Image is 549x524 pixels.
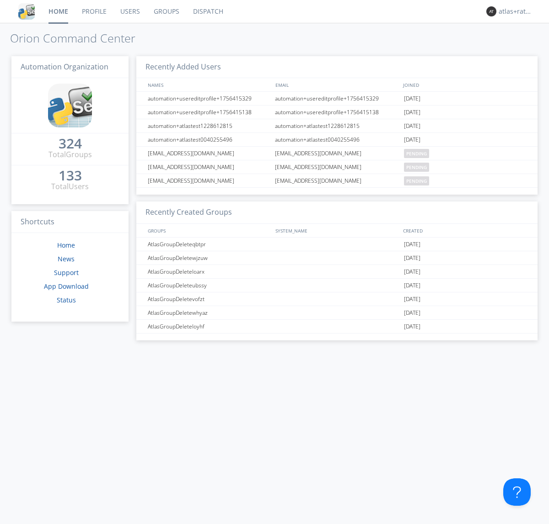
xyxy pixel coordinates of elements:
[58,254,75,263] a: News
[145,78,271,91] div: NAMES
[145,306,272,319] div: AtlasGroupDeletewhyaz
[48,84,92,127] img: cddb5a64eb264b2086981ab96f4c1ba7
[404,163,429,172] span: pending
[401,78,529,91] div: JOINED
[486,6,496,16] img: 373638.png
[145,106,272,119] div: automation+usereditprofile+1756415138
[145,160,272,174] div: [EMAIL_ADDRESS][DOMAIN_NAME]
[404,106,420,119] span: [DATE]
[404,292,420,306] span: [DATE]
[136,279,538,292] a: AtlasGroupDeleteubssy[DATE]
[273,133,402,146] div: automation+atlastest0040255496
[404,279,420,292] span: [DATE]
[404,149,429,158] span: pending
[136,147,538,160] a: [EMAIL_ADDRESS][DOMAIN_NAME][EMAIL_ADDRESS][DOMAIN_NAME]pending
[404,133,420,147] span: [DATE]
[404,92,420,106] span: [DATE]
[136,92,538,106] a: automation+usereditprofile+1756415329automation+usereditprofile+1756415329[DATE]
[145,265,272,278] div: AtlasGroupDeleteloarx
[145,238,272,251] div: AtlasGroupDeleteqbtpr
[136,292,538,306] a: AtlasGroupDeletevofzt[DATE]
[59,171,82,180] div: 133
[145,133,272,146] div: automation+atlastest0040255496
[273,106,402,119] div: automation+usereditprofile+1756415138
[18,3,35,20] img: cddb5a64eb264b2086981ab96f4c1ba7
[136,306,538,320] a: AtlasGroupDeletewhyaz[DATE]
[404,306,420,320] span: [DATE]
[136,265,538,279] a: AtlasGroupDeleteloarx[DATE]
[145,292,272,306] div: AtlasGroupDeletevofzt
[57,241,75,249] a: Home
[404,119,420,133] span: [DATE]
[145,320,272,333] div: AtlasGroupDeleteloyhf
[145,147,272,160] div: [EMAIL_ADDRESS][DOMAIN_NAME]
[273,78,401,91] div: EMAIL
[273,224,401,237] div: SYSTEM_NAME
[404,176,429,185] span: pending
[136,201,538,224] h3: Recently Created Groups
[145,92,272,105] div: automation+usereditprofile+1756415329
[145,251,272,265] div: AtlasGroupDeletewjzuw
[503,478,531,506] iframe: Toggle Customer Support
[11,211,129,233] h3: Shortcuts
[136,160,538,174] a: [EMAIL_ADDRESS][DOMAIN_NAME][EMAIL_ADDRESS][DOMAIN_NAME]pending
[136,251,538,265] a: AtlasGroupDeletewjzuw[DATE]
[145,224,271,237] div: GROUPS
[401,224,529,237] div: CREATED
[44,282,89,291] a: App Download
[57,296,76,304] a: Status
[59,139,82,148] div: 324
[273,147,402,160] div: [EMAIL_ADDRESS][DOMAIN_NAME]
[136,106,538,119] a: automation+usereditprofile+1756415138automation+usereditprofile+1756415138[DATE]
[136,238,538,251] a: AtlasGroupDeleteqbtpr[DATE]
[404,320,420,333] span: [DATE]
[273,119,402,132] div: automation+atlastest1228612815
[273,174,402,187] div: [EMAIL_ADDRESS][DOMAIN_NAME]
[499,7,533,16] div: atlas+ratelimit
[136,119,538,133] a: automation+atlastest1228612815automation+atlastest1228612815[DATE]
[145,174,272,187] div: [EMAIL_ADDRESS][DOMAIN_NAME]
[273,160,402,174] div: [EMAIL_ADDRESS][DOMAIN_NAME]
[136,320,538,333] a: AtlasGroupDeleteloyhf[DATE]
[21,62,108,72] span: Automation Organization
[145,279,272,292] div: AtlasGroupDeleteubssy
[48,149,92,160] div: Total Groups
[136,174,538,188] a: [EMAIL_ADDRESS][DOMAIN_NAME][EMAIL_ADDRESS][DOMAIN_NAME]pending
[273,92,402,105] div: automation+usereditprofile+1756415329
[145,119,272,132] div: automation+atlastest1228612815
[59,139,82,149] a: 324
[51,181,89,192] div: Total Users
[136,56,538,79] h3: Recently Added Users
[404,238,420,251] span: [DATE]
[404,251,420,265] span: [DATE]
[136,133,538,147] a: automation+atlastest0040255496automation+atlastest0040255496[DATE]
[404,265,420,279] span: [DATE]
[54,268,79,277] a: Support
[59,171,82,181] a: 133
